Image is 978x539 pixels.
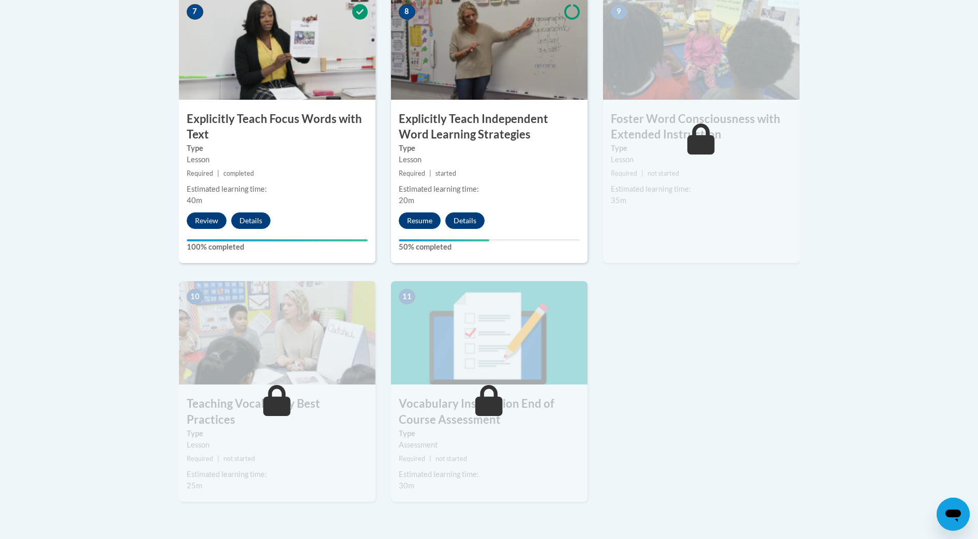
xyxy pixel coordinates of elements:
span: | [429,455,431,463]
div: Your progress [187,239,368,241]
span: | [217,455,219,463]
span: not started [435,455,467,463]
div: Lesson [399,154,580,165]
span: Required [399,455,425,463]
div: Estimated learning time: [187,469,368,480]
span: 20m [399,196,414,205]
span: Required [187,455,213,463]
div: Estimated learning time: [611,183,792,195]
span: Required [611,170,637,177]
span: 25m [187,481,202,490]
span: not started [223,455,255,463]
span: | [429,170,431,177]
span: 9 [611,4,627,20]
span: not started [648,170,679,177]
label: Type [399,143,580,154]
div: Estimated learning time: [399,183,580,195]
span: 7 [187,4,203,20]
div: Lesson [187,154,368,165]
div: Lesson [187,439,368,451]
div: Estimated learning time: [187,183,368,195]
div: Estimated learning time: [399,469,580,480]
span: completed [223,170,254,177]
iframe: Button to launch messaging window [937,498,970,531]
label: Type [611,143,792,154]
label: 50% completed [399,241,580,253]
span: started [435,170,456,177]
h3: Vocabulary Instruction End of Course Assessment [391,396,588,428]
div: Your progress [399,239,489,241]
label: Type [399,428,580,439]
img: Course Image [179,281,375,384]
button: Resume [399,212,441,229]
label: 100% completed [187,241,368,253]
h3: Explicitly Teach Independent Word Learning Strategies [391,111,588,143]
span: 10 [187,289,203,304]
span: Required [399,170,425,177]
span: 35m [611,196,626,205]
span: 30m [399,481,414,490]
label: Type [187,143,368,154]
h3: Foster Word Consciousness with Extended Instruction [603,111,800,143]
button: Details [445,212,485,229]
h3: Teaching Vocabulary Best Practices [179,396,375,428]
span: | [641,170,643,177]
label: Type [187,428,368,439]
img: Course Image [391,281,588,384]
button: Details [231,212,270,229]
span: Required [187,170,213,177]
span: 8 [399,4,415,20]
div: Lesson [611,154,792,165]
h3: Explicitly Teach Focus Words with Text [179,111,375,143]
div: Assessment [399,439,580,451]
span: | [217,170,219,177]
span: 11 [399,289,415,304]
span: 40m [187,196,202,205]
button: Review [187,212,227,229]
